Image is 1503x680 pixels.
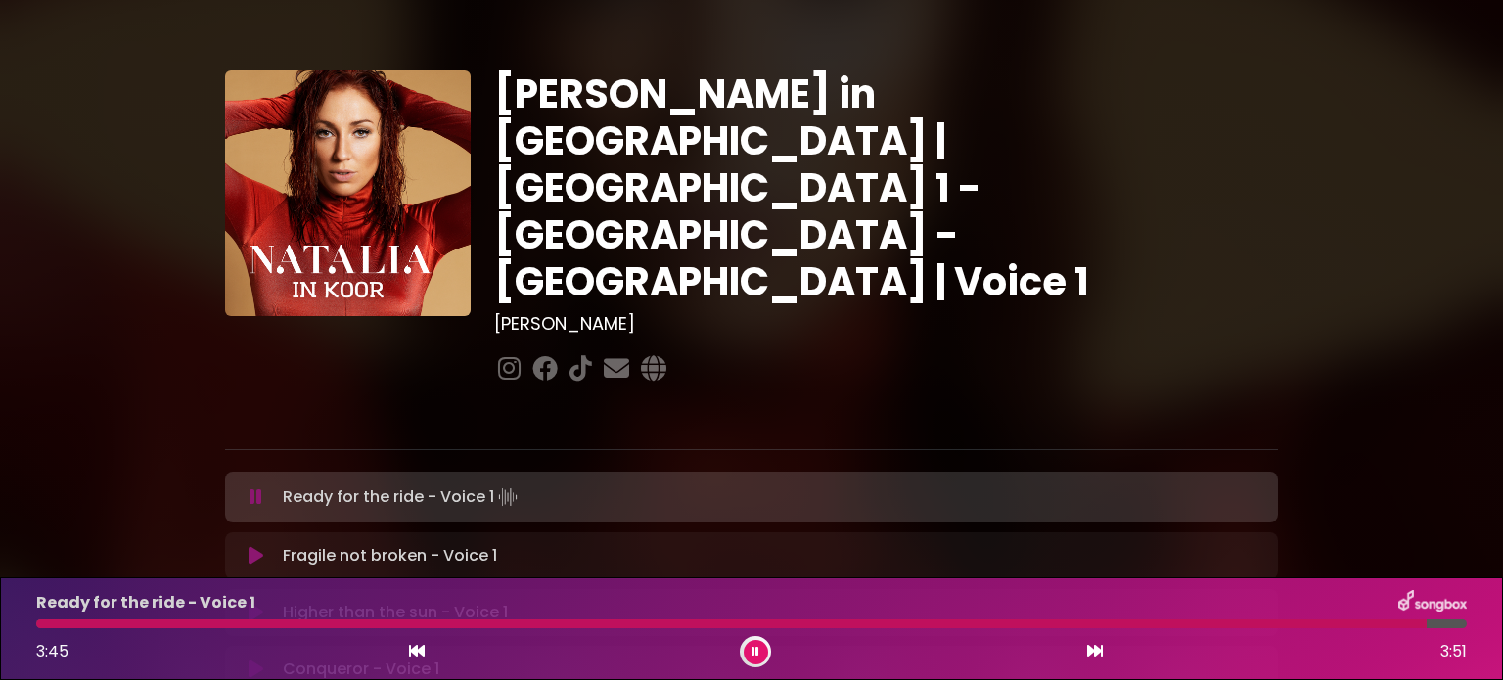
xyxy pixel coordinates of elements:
img: YTVS25JmS9CLUqXqkEhs [225,70,471,316]
span: 3:51 [1440,640,1467,663]
h1: [PERSON_NAME] in [GEOGRAPHIC_DATA] | [GEOGRAPHIC_DATA] 1 - [GEOGRAPHIC_DATA] - [GEOGRAPHIC_DATA] ... [494,70,1278,305]
p: Ready for the ride - Voice 1 [283,483,522,511]
p: Ready for the ride - Voice 1 [36,591,255,614]
p: Fragile not broken - Voice 1 [283,544,497,567]
img: waveform4.gif [494,483,522,511]
span: 3:45 [36,640,68,662]
h3: [PERSON_NAME] [494,313,1278,335]
img: songbox-logo-white.png [1398,590,1467,615]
